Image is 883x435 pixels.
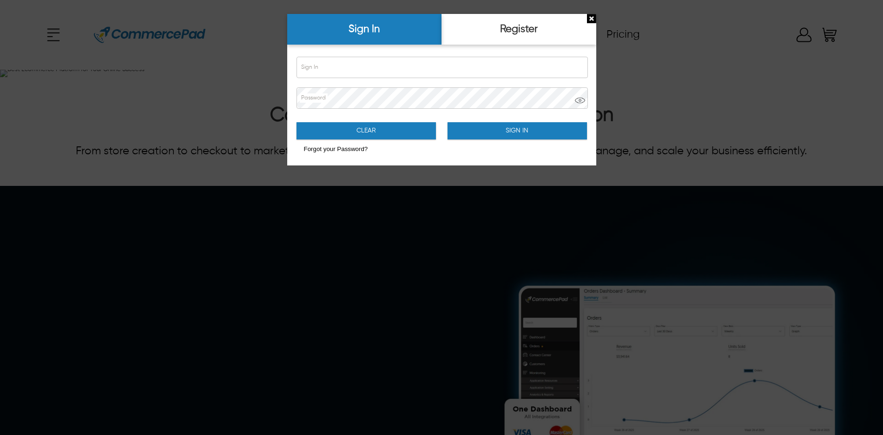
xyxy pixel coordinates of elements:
[297,142,376,156] button: Forgot your Password?
[448,122,587,139] button: Sign In
[587,14,596,23] div: Close Sign Popup
[287,14,596,165] div: SignUp and Register LayOver Opened
[287,14,442,45] div: Sign In
[297,122,436,139] button: Clear
[441,14,596,45] div: Register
